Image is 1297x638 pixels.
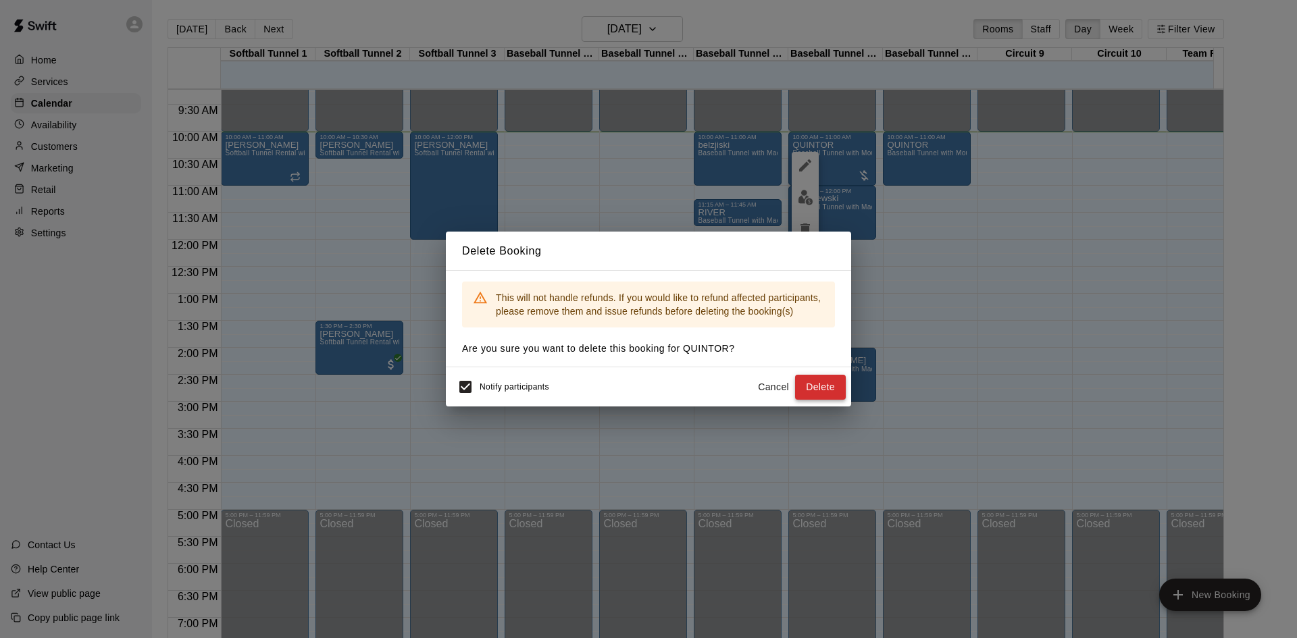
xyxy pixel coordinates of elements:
[752,375,795,400] button: Cancel
[462,342,835,356] p: Are you sure you want to delete this booking for QUINTOR ?
[480,383,549,392] span: Notify participants
[446,232,851,271] h2: Delete Booking
[496,286,824,323] div: This will not handle refunds. If you would like to refund affected participants, please remove th...
[795,375,846,400] button: Delete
